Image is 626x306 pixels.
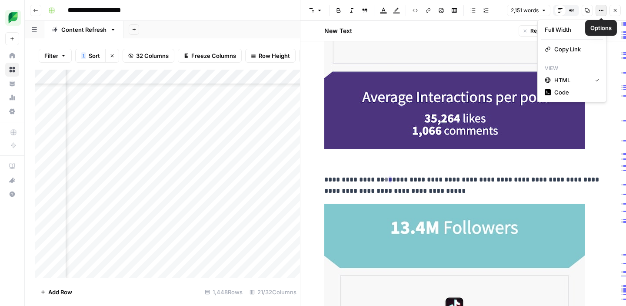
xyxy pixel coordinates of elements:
[5,104,19,118] a: Settings
[81,52,86,59] div: 1
[511,7,539,14] span: 2,151 words
[6,174,19,187] div: What's new?
[5,173,19,187] button: What's new?
[61,25,107,34] div: Content Refresh
[554,45,596,54] span: Copy Link
[5,91,19,104] a: Usage
[82,52,85,59] span: 1
[89,51,100,60] span: Sort
[136,51,169,60] span: 32 Columns
[5,187,19,201] button: Help + Support
[324,27,352,35] h2: New Text
[5,63,19,77] a: Browse
[545,25,585,34] div: Full Width
[259,51,290,60] span: Row Height
[507,5,550,16] button: 2,151 words
[5,7,19,29] button: Workspace: SproutSocial
[44,51,58,60] span: Filter
[48,288,72,296] span: Add Row
[554,88,596,97] span: Code
[519,25,558,37] button: Reject All
[39,49,72,63] button: Filter
[178,49,242,63] button: Freeze Columns
[191,51,236,60] span: Freeze Columns
[75,49,105,63] button: 1Sort
[245,49,296,63] button: Row Height
[201,285,246,299] div: 1,448 Rows
[5,159,19,173] a: AirOps Academy
[5,49,19,63] a: Home
[5,77,19,91] a: Your Data
[44,21,123,38] a: Content Refresh
[554,76,588,84] span: HTML
[35,285,77,299] button: Add Row
[541,63,603,74] p: View
[5,10,21,26] img: SproutSocial Logo
[123,49,174,63] button: 32 Columns
[530,27,554,35] span: Reject All
[246,285,300,299] div: 21/32 Columns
